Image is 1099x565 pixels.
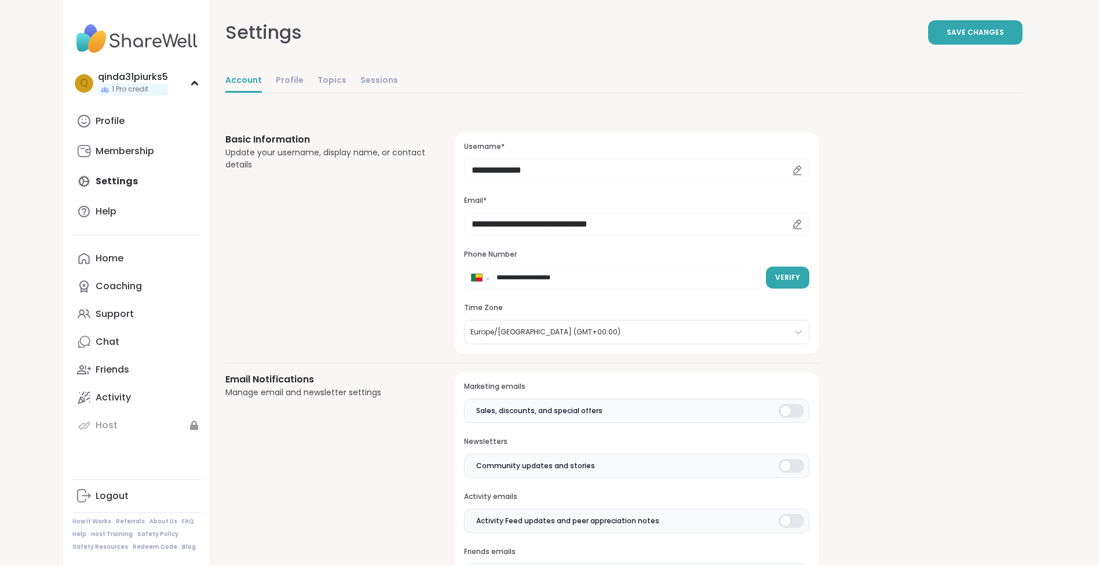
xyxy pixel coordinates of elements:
a: Host Training [91,530,133,538]
div: Coaching [96,280,142,293]
div: Activity [96,391,131,404]
button: Verify [766,267,809,289]
a: About Us [149,517,177,526]
h3: Email* [464,196,809,206]
div: Chat [96,336,119,348]
div: Membership [96,145,154,158]
a: Safety Resources [72,543,128,551]
div: qinda31piurks5 [98,71,168,83]
div: Logout [96,490,129,502]
span: 1 Pro credit [112,85,148,94]
h3: Time Zone [464,303,809,313]
a: Help [72,198,202,225]
div: Profile [96,115,125,127]
h3: Username* [464,142,809,152]
a: Logout [72,482,202,510]
a: Chat [72,328,202,356]
a: Home [72,245,202,272]
span: Activity Feed updates and peer appreciation notes [476,516,659,526]
a: Redeem Code [133,543,177,551]
div: Settings [225,19,302,46]
a: Referrals [116,517,145,526]
a: Profile [276,70,304,93]
a: Topics [317,70,346,93]
a: Account [225,70,262,93]
a: Activity [72,384,202,411]
div: Friends [96,363,129,376]
a: Safety Policy [137,530,178,538]
h3: Phone Number [464,250,809,260]
a: Host [72,411,202,439]
h3: Basic Information [225,133,428,147]
h3: Activity emails [464,492,809,502]
button: Save Changes [928,20,1023,45]
span: q [80,76,88,91]
a: Support [72,300,202,328]
a: Friends [72,356,202,384]
a: How It Works [72,517,111,526]
a: Blog [182,543,196,551]
a: Help [72,530,86,538]
div: Manage email and newsletter settings [225,387,428,399]
div: Home [96,252,123,265]
a: Coaching [72,272,202,300]
a: FAQ [182,517,194,526]
h3: Friends emails [464,547,809,557]
a: Sessions [360,70,398,93]
div: Help [96,205,116,218]
span: Community updates and stories [476,461,595,471]
div: Host [96,419,118,432]
h3: Newsletters [464,437,809,447]
h3: Email Notifications [225,373,428,387]
div: Support [96,308,134,320]
img: ShareWell Nav Logo [72,19,202,59]
a: Profile [72,107,202,135]
span: Verify [775,272,800,283]
h3: Marketing emails [464,382,809,392]
div: Update your username, display name, or contact details [225,147,428,171]
a: Membership [72,137,202,165]
span: Sales, discounts, and special offers [476,406,603,416]
span: Save Changes [947,27,1004,38]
